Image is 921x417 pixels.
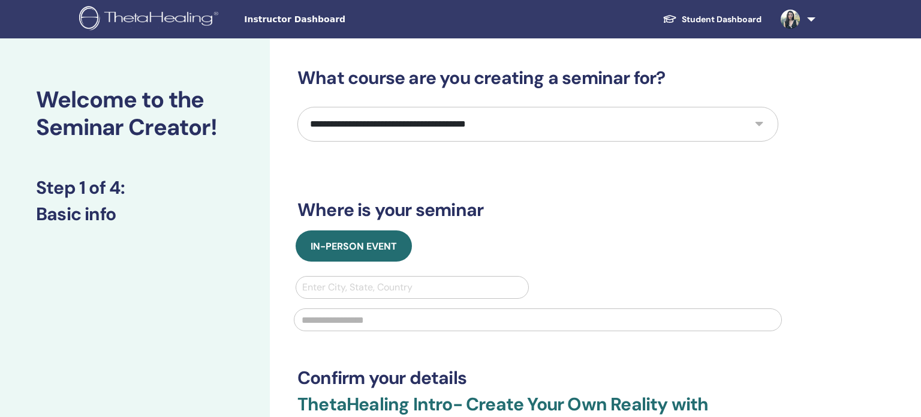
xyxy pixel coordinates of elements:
img: logo.png [79,6,222,33]
h3: Basic info [36,203,234,225]
h3: Step 1 of 4 : [36,177,234,199]
h3: What course are you creating a seminar for? [297,67,778,89]
a: Student Dashboard [653,8,771,31]
button: In-Person Event [296,230,412,262]
img: graduation-cap-white.svg [663,14,677,24]
h3: Where is your seminar [297,199,778,221]
span: Instructor Dashboard [244,13,424,26]
span: In-Person Event [311,240,397,253]
h3: Confirm your details [297,367,778,389]
img: default.jpg [781,10,800,29]
h2: Welcome to the Seminar Creator! [36,86,234,141]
